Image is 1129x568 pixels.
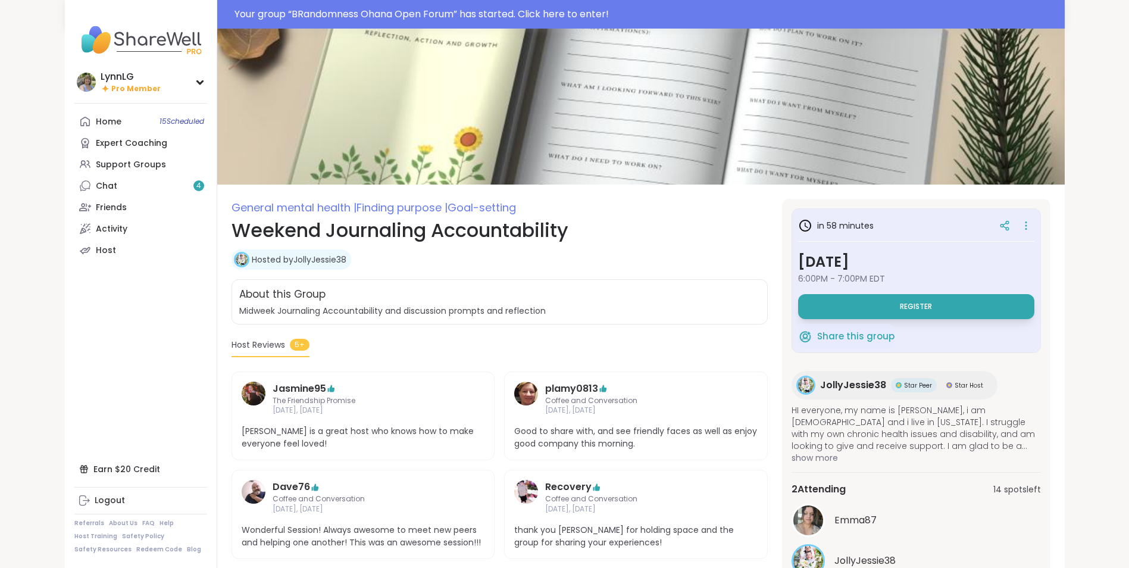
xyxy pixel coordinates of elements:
a: Activity [74,218,207,239]
span: 6:00PM - 7:00PM EDT [798,273,1034,285]
div: Expert Coaching [96,138,167,149]
a: Chat4 [74,175,207,196]
a: About Us [109,519,137,528]
span: [DATE], [DATE] [545,405,727,416]
a: Support Groups [74,154,207,175]
span: Coffee and Conversation [545,494,727,504]
h1: Weekend Journaling Accountability [232,216,768,245]
span: JollyJessie38 [834,554,896,568]
h3: [DATE] [798,251,1034,273]
img: Star Host [946,382,952,388]
a: JollyJessie38JollyJessie38Star PeerStar PeerStar HostStar Host [792,371,997,400]
span: 5+ [290,339,309,351]
img: Weekend Journaling Accountability cover image [217,29,1065,185]
a: Expert Coaching [74,132,207,154]
a: Jasmine95 [273,382,326,396]
a: Recovery [545,480,592,494]
div: Your group “ BRandomness Ohana Open Forum ” has started. Click here to enter! [234,7,1058,21]
img: JollyJessie38 [236,254,248,266]
span: [DATE], [DATE] [273,504,454,514]
img: LynnLG [77,73,96,92]
img: Star Peer [896,382,902,388]
span: Finding purpose | [356,200,448,215]
span: Emma87 [834,513,877,528]
span: General mental health | [232,200,356,215]
h2: About this Group [239,287,326,302]
img: Jasmine95 [242,382,265,405]
a: Jasmine95 [242,382,265,416]
img: plamy0813 [514,382,538,405]
span: thank you [PERSON_NAME] for holding space and the group for sharing your experiences! [514,524,758,549]
span: [DATE], [DATE] [545,504,727,514]
span: Coffee and Conversation [273,494,454,504]
a: Logout [74,490,207,511]
div: Home [96,116,121,128]
img: Emma87 [793,505,823,535]
div: Activity [96,223,127,235]
img: Recovery [514,480,538,504]
a: FAQ [142,519,155,528]
a: Home15Scheduled [74,111,207,132]
span: Register [900,302,932,311]
span: Midweek Journaling Accountability and discussion prompts and reflection [239,305,546,317]
span: [DATE], [DATE] [273,405,454,416]
span: Share this group [817,330,895,344]
a: Emma87Emma87 [792,504,1041,537]
a: Safety Policy [122,532,164,541]
img: JollyJessie38 [798,377,814,393]
h3: in 58 minutes [798,219,874,233]
a: plamy0813 [545,382,598,396]
a: Recovery [514,480,538,514]
span: JollyJessie38 [820,378,886,392]
span: Star Peer [904,381,932,390]
a: Referrals [74,519,104,528]
span: Good to share with, and see friendly faces as well as enjoy good company this morning. [514,425,758,450]
a: Hosted byJollyJessie38 [252,254,346,266]
div: Host [96,245,116,257]
span: Coffee and Conversation [545,396,727,406]
a: Safety Resources [74,545,132,554]
div: Friends [96,202,127,214]
img: Dave76 [242,480,265,504]
span: 15 Scheduled [160,117,204,126]
a: Friends [74,196,207,218]
span: 2 Attending [792,482,846,497]
div: Chat [96,180,117,192]
span: 14 spots left [993,483,1041,496]
div: Earn $20 Credit [74,458,207,480]
a: Dave76 [242,480,265,514]
a: Help [160,519,174,528]
div: Support Groups [96,159,166,171]
span: Star Host [955,381,983,390]
span: show more [792,452,1041,464]
span: Pro Member [111,84,161,94]
div: Logout [95,495,125,507]
span: Wonderful Session! Always awesome to meet new peers and helping one another! This was an awesome ... [242,524,485,549]
span: Goal-setting [448,200,516,215]
a: Blog [187,545,201,554]
span: [PERSON_NAME] is a great host who knows how to make everyone feel loved! [242,425,485,450]
span: The Friendship Promise [273,396,454,406]
img: ShareWell Logomark [798,329,812,344]
a: Host Training [74,532,117,541]
span: HI everyone, my name is [PERSON_NAME], i am [DEMOGRAPHIC_DATA] and i live in [US_STATE]. I strugg... [792,404,1041,452]
div: LynnLG [101,70,161,83]
a: Redeem Code [136,545,182,554]
a: plamy0813 [514,382,538,416]
button: Register [798,294,1034,319]
button: Share this group [798,324,895,349]
img: ShareWell Nav Logo [74,19,207,61]
span: 4 [196,181,201,191]
a: Host [74,239,207,261]
a: Dave76 [273,480,310,494]
span: Host Reviews [232,339,285,351]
